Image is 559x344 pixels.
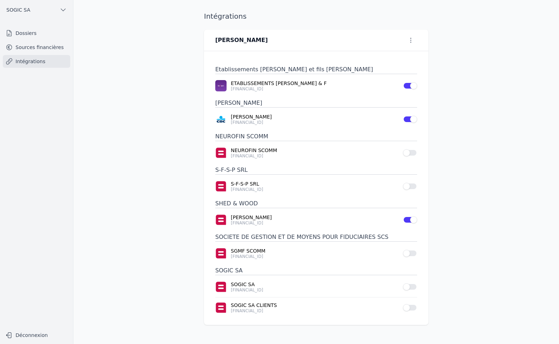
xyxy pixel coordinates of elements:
[3,27,70,40] a: Dossiers
[231,214,399,221] a: [PERSON_NAME]
[231,254,399,259] p: [FINANCIAL_ID]
[231,247,399,254] a: SGMF SCOMM
[6,6,30,13] span: SOGIC SA
[231,180,399,187] a: S-F-S-P SRL
[231,302,399,309] a: SOGIC SA CLIENTS
[231,287,399,293] p: [FINANCIAL_ID]
[215,214,227,225] img: belfius-1.png
[231,147,399,154] a: NEUROFIN SCOMM
[215,36,268,44] h3: [PERSON_NAME]
[3,4,70,16] button: SOGIC SA
[215,233,417,242] h3: SOCIETE DE GESTION ET DE MOYENS POUR FIDUCIAIRES SCS
[204,11,247,21] h1: Intégrations
[215,99,417,108] h3: [PERSON_NAME]
[215,166,417,175] h3: S-F-S-P SRL
[231,187,399,192] p: [FINANCIAL_ID]
[3,41,70,54] a: Sources financières
[215,199,417,208] h3: SHED & WOOD
[215,248,227,259] img: belfius-1.png
[215,80,227,91] img: BEOBANK_CTBKBEBX.png
[231,220,399,226] p: [FINANCIAL_ID]
[231,86,399,92] p: [FINANCIAL_ID]
[215,114,227,125] img: CBC_CREGBEBB.png
[231,120,399,125] p: [FINANCIAL_ID]
[215,132,417,141] h3: NEUROFIN SCOMM
[231,80,399,87] a: ETABLISSEMENTS [PERSON_NAME] & F
[215,147,227,158] img: belfius-1.png
[231,281,399,288] a: SOGIC SA
[215,65,417,74] h3: Etablissements [PERSON_NAME] et fils [PERSON_NAME]
[231,113,399,120] a: [PERSON_NAME]
[231,153,399,159] p: [FINANCIAL_ID]
[215,281,227,292] img: belfius-1.png
[215,266,417,275] h3: SOGIC SA
[231,308,399,314] p: [FINANCIAL_ID]
[215,302,227,313] img: belfius-1.png
[3,55,70,68] a: Intégrations
[215,181,227,192] img: belfius-1.png
[3,330,70,341] button: Déconnexion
